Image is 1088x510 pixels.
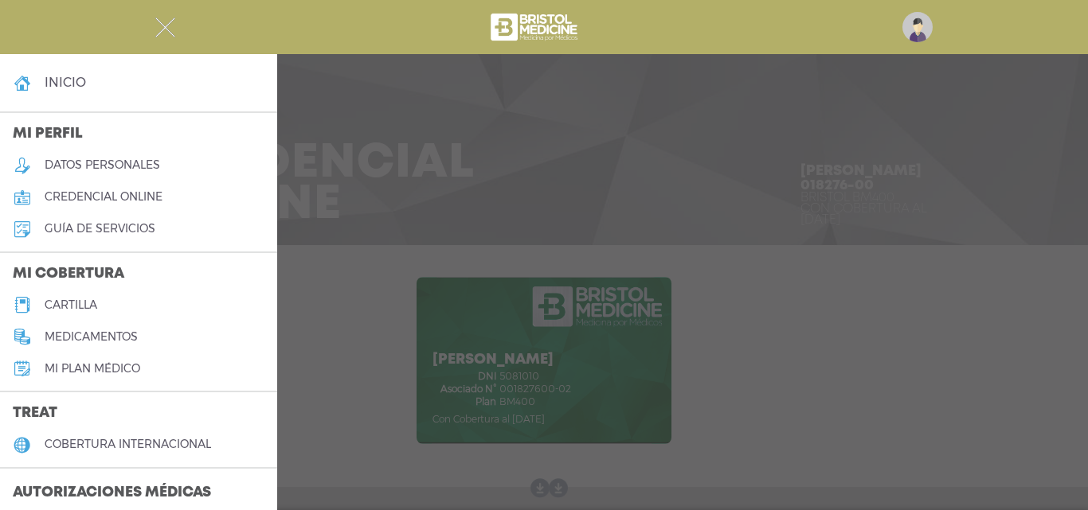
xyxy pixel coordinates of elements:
h5: credencial online [45,190,162,204]
h4: inicio [45,75,86,90]
img: bristol-medicine-blanco.png [488,8,583,46]
h5: Mi plan médico [45,362,140,376]
img: profile-placeholder.svg [902,12,933,42]
h5: datos personales [45,158,160,172]
h5: cartilla [45,298,97,312]
h5: medicamentos [45,330,138,344]
h5: guía de servicios [45,222,155,236]
img: Cober_menu-close-white.svg [155,18,175,37]
h5: cobertura internacional [45,438,211,451]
